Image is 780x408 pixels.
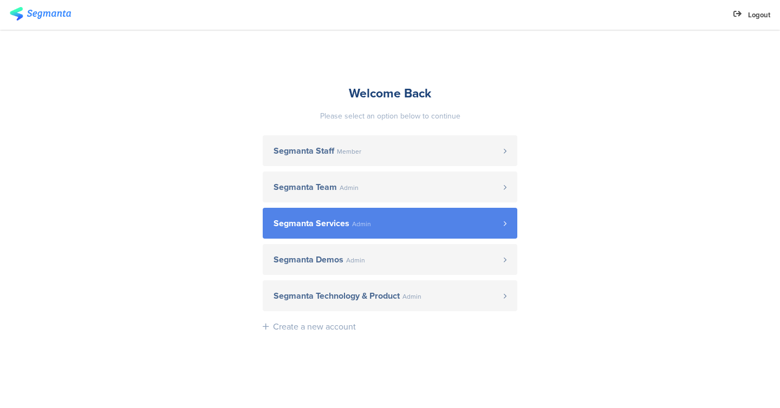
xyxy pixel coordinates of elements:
[263,244,517,275] a: Segmanta Demos Admin
[263,280,517,311] a: Segmanta Technology & Product Admin
[352,221,371,227] span: Admin
[274,219,349,228] span: Segmanta Services
[263,208,517,239] a: Segmanta Services Admin
[402,293,421,300] span: Admin
[10,7,71,21] img: segmanta logo
[337,148,361,155] span: Member
[274,292,400,300] span: Segmanta Technology & Product
[748,10,770,20] span: Logout
[263,172,517,202] a: Segmanta Team Admin
[263,84,517,102] div: Welcome Back
[263,135,517,166] a: Segmanta Staff Member
[274,255,343,264] span: Segmanta Demos
[346,257,365,264] span: Admin
[274,183,337,192] span: Segmanta Team
[263,110,517,122] div: Please select an option below to continue
[274,147,334,155] span: Segmanta Staff
[273,320,356,333] div: Create a new account
[340,185,359,191] span: Admin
